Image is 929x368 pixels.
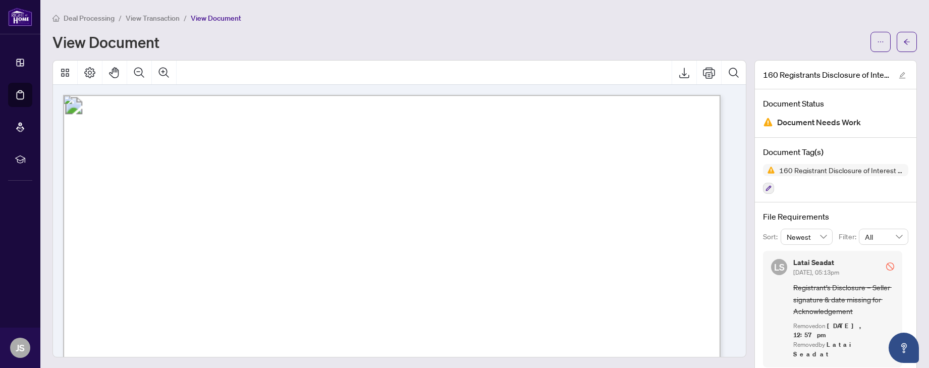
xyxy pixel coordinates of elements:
h4: Document Status [763,97,908,110]
span: Latai Seadat [793,340,856,358]
div: Removed on [793,322,894,341]
span: All [865,229,902,244]
span: 160 Registrant Disclosure of Interest - Acquisition ofProperty [775,167,908,174]
span: Deal Processing [64,14,115,23]
h4: Document Tag(s) [763,146,908,158]
span: JS [16,341,25,355]
p: Filter: [839,231,859,242]
span: LS [774,260,785,274]
span: edit [899,72,906,79]
span: ellipsis [877,38,884,45]
img: logo [8,8,32,26]
span: Newest [787,229,827,244]
span: [DATE], 12:57pm [793,322,865,340]
h5: Latai Seadat [793,259,839,266]
span: Document Needs Work [777,116,861,129]
span: 160 Registrants Disclosure of Interest - Acquisition of Property - PropTx-OREA_[DATE] 11_38_07 EX... [763,69,889,81]
span: home [52,15,60,22]
span: stop [886,262,894,271]
span: [DATE], 05:13pm [793,269,839,276]
span: View Transaction [126,14,180,23]
span: Registrant’s Disclosure – Seller signature & date missing for Acknowledgement [793,282,894,317]
li: / [119,12,122,24]
span: View Document [191,14,241,23]
h1: View Document [52,34,159,50]
div: Removed by [793,340,894,359]
p: Sort: [763,231,781,242]
button: Open asap [889,333,919,363]
img: Document Status [763,117,773,127]
h4: File Requirements [763,211,908,223]
img: Status Icon [763,164,775,176]
li: / [184,12,187,24]
span: arrow-left [903,38,910,45]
